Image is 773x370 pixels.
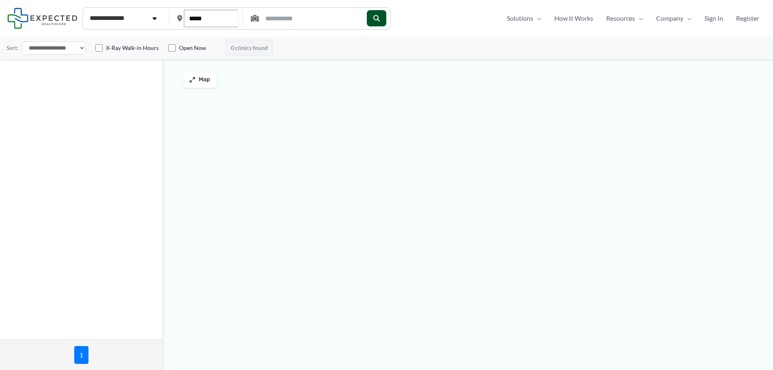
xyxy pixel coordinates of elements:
[650,12,698,24] a: CompanyMenu Toggle
[183,71,217,88] button: Map
[698,12,730,24] a: Sign In
[74,346,88,364] span: 1
[554,12,593,24] span: How It Works
[704,12,723,24] span: Sign In
[226,40,273,56] span: 0 clinics found
[606,12,635,24] span: Resources
[730,12,766,24] a: Register
[7,8,78,28] img: Expected Healthcare Logo - side, dark font, small
[656,12,683,24] span: Company
[189,76,196,83] img: Maximize
[736,12,759,24] span: Register
[179,44,206,52] label: Open Now
[683,12,691,24] span: Menu Toggle
[6,43,19,53] label: Sort:
[635,12,643,24] span: Menu Toggle
[106,44,159,52] label: X-Ray Walk-in Hours
[507,12,533,24] span: Solutions
[600,12,650,24] a: ResourcesMenu Toggle
[199,76,210,83] span: Map
[548,12,600,24] a: How It Works
[533,12,541,24] span: Menu Toggle
[500,12,548,24] a: SolutionsMenu Toggle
